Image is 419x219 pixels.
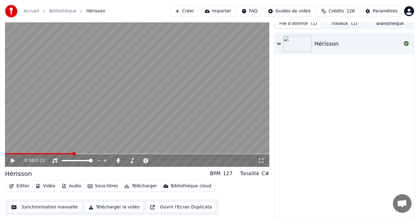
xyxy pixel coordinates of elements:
button: Sous-titres [85,182,121,190]
button: Importer [201,6,235,17]
span: 0:36 [24,157,34,164]
span: 2:21 [36,157,45,164]
span: ( 1 ) [311,21,317,27]
div: C# [262,170,269,177]
button: Crédits128 [317,6,359,17]
div: Ouvrir le chat [393,194,412,213]
div: / [24,157,39,164]
button: FAQ [238,6,262,17]
button: Audio [59,182,84,190]
a: Bibliothèque [49,8,76,14]
span: 128 [346,8,355,14]
div: Hérisson [314,39,339,48]
div: 127 [223,170,233,177]
span: Crédits [329,8,344,14]
button: Travaux [321,19,367,28]
a: Accueil [24,8,39,14]
button: Ouvrir l'Ecran Duplicata [146,202,216,213]
button: Vidéo [33,182,57,190]
nav: breadcrumb [24,8,105,14]
button: Télécharger [122,182,159,190]
button: Télécharger la vidéo [84,202,144,213]
div: BPM [210,170,221,177]
span: ( 1 ) [351,21,358,27]
div: Hérisson [5,169,32,178]
button: Synchronisation manuelle [7,202,82,213]
button: Guides de vidéo [264,6,315,17]
img: youka [5,5,17,17]
div: Tonalité [240,170,259,177]
div: Paramètres [373,8,398,14]
button: Bibliothèque [367,19,413,28]
button: Paramètres [361,6,402,17]
button: Créer [171,6,198,17]
button: File d'attente [275,19,321,28]
button: Éditer [7,182,32,190]
span: Hérisson [86,8,105,14]
div: Bibliothèque cloud [171,183,211,189]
